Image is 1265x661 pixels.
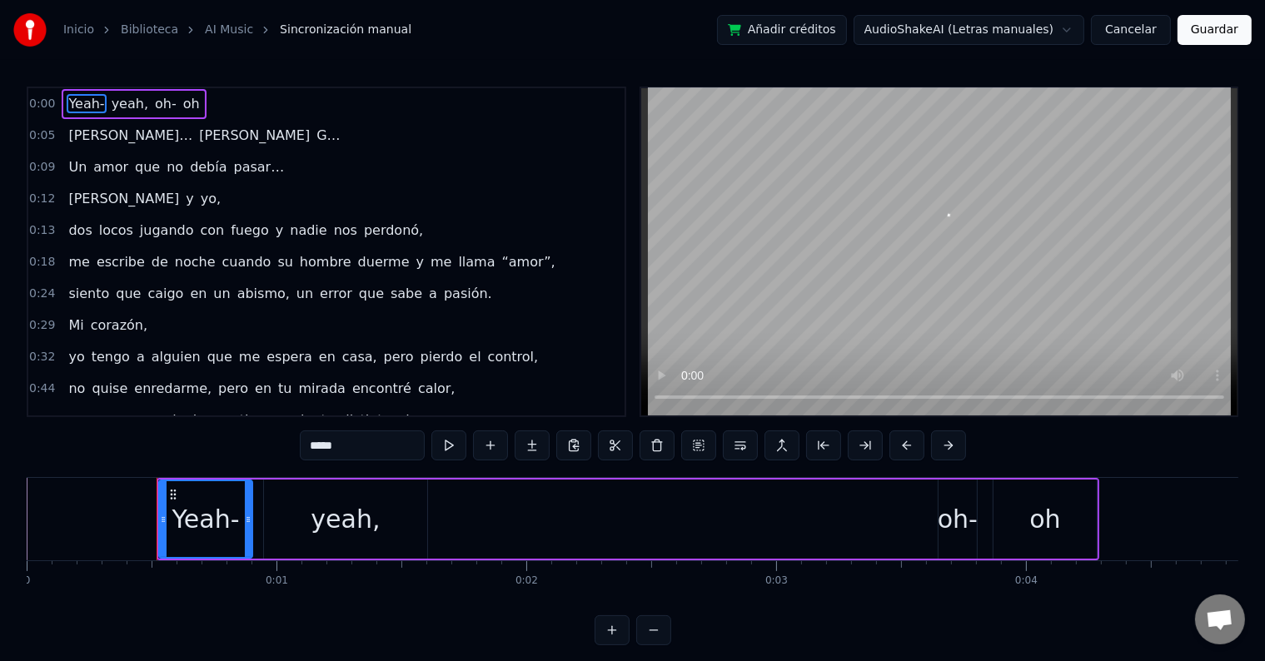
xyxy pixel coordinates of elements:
span: oh- [153,94,178,113]
span: debía [188,157,228,176]
span: me [237,347,261,366]
span: espera [265,347,314,366]
span: Mi [67,316,85,335]
span: que [133,157,162,176]
span: 0:09 [29,159,55,176]
span: llama [456,252,496,271]
span: [PERSON_NAME] [197,126,311,145]
img: youka [13,13,47,47]
nav: breadcrumb [63,22,411,38]
span: casa, [341,347,379,366]
span: “amor”, [501,252,557,271]
span: noche [173,252,217,271]
span: aunque [82,410,135,430]
span: fuego [229,221,271,240]
div: Yeah- [172,500,239,538]
span: siento [67,284,111,303]
span: jugando [138,221,196,240]
span: Sincronización manual [280,22,411,38]
span: duerme [356,252,411,271]
span: duele, [167,410,212,430]
span: 0:00 [29,96,55,112]
span: Un [67,157,88,176]
span: siente [292,410,336,430]
button: Cancelar [1091,15,1171,45]
div: oh- [938,500,978,538]
span: nadie [288,221,328,240]
span: nos [332,221,359,240]
span: oh [182,94,202,113]
button: Añadir créditos [717,15,847,45]
span: y [67,410,77,430]
span: de [150,252,170,271]
span: 0:13 [29,222,55,239]
span: error [318,284,354,303]
span: enredarme, [132,379,213,398]
span: yo, [199,189,222,208]
span: un [212,284,232,303]
span: 0:32 [29,349,55,365]
span: dos [67,221,93,240]
span: no [165,157,185,176]
span: [PERSON_NAME]… [67,126,194,145]
span: 0:12 [29,191,55,207]
button: Guardar [1178,15,1252,45]
span: 0:44 [29,380,55,397]
span: que [114,284,142,303]
span: tu [276,379,293,398]
span: amor [92,157,130,176]
span: calor, [416,379,457,398]
span: 0:51 [29,412,55,429]
a: Biblioteca [121,22,178,38]
span: G… [315,126,341,145]
span: se [271,410,289,430]
span: 0:05 [29,127,55,144]
span: pero [217,379,250,398]
span: que [206,347,234,366]
span: en [253,379,273,398]
div: yeah, [311,500,380,538]
span: a [427,284,439,303]
span: el [396,410,411,430]
span: alguien [150,347,202,366]
span: me [138,410,162,430]
span: 0:18 [29,254,55,271]
a: AI Music [205,22,253,38]
span: hombre [298,252,353,271]
span: pierdo [419,347,465,366]
span: no [67,379,87,398]
span: control, [486,347,540,366]
span: el [467,347,482,366]
span: amor. [415,410,456,430]
span: yeah, [110,94,150,113]
span: encontré [351,379,413,398]
span: mirada [297,379,347,398]
span: Yeah- [67,94,106,113]
span: y [274,221,285,240]
span: y [184,189,195,208]
span: abismo, [236,284,291,303]
span: su [276,252,294,271]
a: Inicio [63,22,94,38]
span: en [188,284,208,303]
span: a [135,347,147,366]
span: caigo [146,284,185,303]
div: 0:01 [266,574,288,588]
span: me [67,252,91,271]
span: 0:29 [29,317,55,334]
div: 0:04 [1015,574,1038,588]
div: 0 [24,574,31,588]
span: 0:24 [29,286,55,302]
span: un [295,284,315,303]
div: oh [1029,500,1060,538]
span: me [429,252,453,271]
span: pero [382,347,416,366]
span: que [357,284,386,303]
span: locos [97,221,135,240]
a: Chat abierto [1195,594,1245,644]
span: corazón, [89,316,149,335]
span: pasar… [232,157,286,176]
div: 0:03 [765,574,788,588]
span: pasión. [442,284,494,303]
span: cuando [221,252,273,271]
